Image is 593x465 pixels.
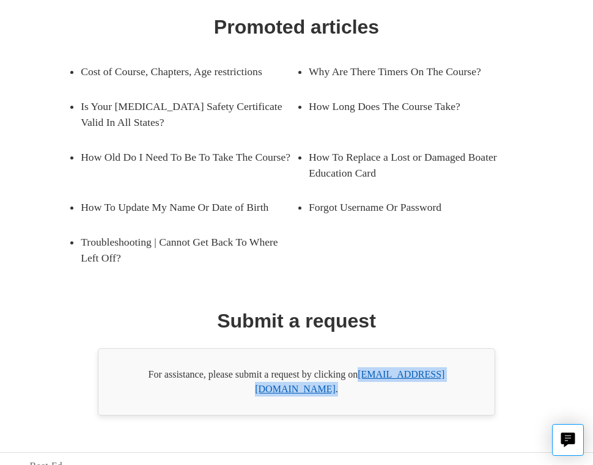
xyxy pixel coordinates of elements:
[81,54,296,89] a: Cost of Course, Chapters, Age restrictions
[309,190,525,224] a: Forgot Username Or Password
[309,89,525,123] a: How Long Does The Course Take?
[81,89,296,140] a: Is Your [MEDICAL_DATA] Safety Certificate Valid In All States?
[81,140,296,174] a: How Old Do I Need To Be To Take The Course?
[217,306,376,335] h1: Submit a request
[81,190,296,224] a: How To Update My Name Or Date of Birth
[309,54,525,89] a: Why Are There Timers On The Course?
[309,140,525,191] a: How To Replace a Lost or Damaged Boater Education Card
[98,348,495,416] div: For assistance, please submit a request by clicking on .
[214,12,379,42] h1: Promoted articles
[81,225,296,276] a: Troubleshooting | Cannot Get Back To Where Left Off?
[552,424,584,456] button: Live chat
